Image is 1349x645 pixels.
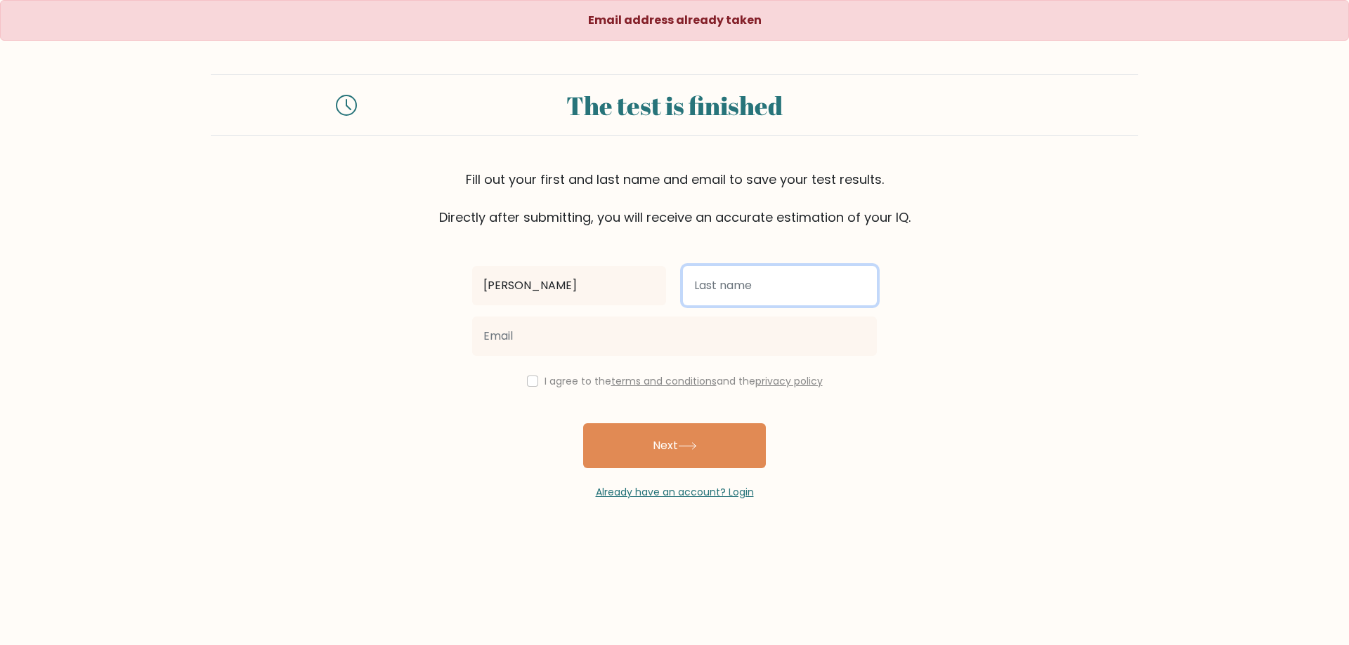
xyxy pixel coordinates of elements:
strong: Email address already taken [588,12,762,28]
div: The test is finished [374,86,975,124]
a: terms and conditions [611,374,717,388]
input: Last name [683,266,877,305]
div: Fill out your first and last name and email to save your test results. Directly after submitting,... [211,170,1138,227]
input: Email [472,317,877,356]
input: First name [472,266,666,305]
label: I agree to the and the [545,374,823,388]
button: Next [583,423,766,468]
a: Already have an account? Login [596,485,754,499]
a: privacy policy [755,374,823,388]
